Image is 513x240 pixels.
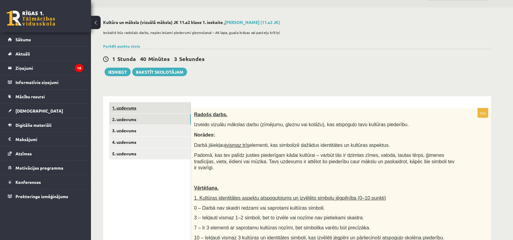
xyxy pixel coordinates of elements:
[194,112,227,117] span: Radošs darbs.
[15,75,83,89] legend: Informatīvie ziņojumi
[15,151,32,156] span: Atzīmes
[109,125,191,136] a: 3. uzdevums
[179,55,205,62] span: Sekundes
[194,143,390,148] span: Darbā jāiekļauj elementi, kas simbolizē dažādus identitātes un kultūras aspektus.
[194,205,325,211] span: 0 – Darbā nav skaidri redzami vai saprotami kultūras simboli.
[194,153,454,170] span: Padomā, kas tev palīdz justies piederīgam kādai kultūrai – varbūt tās ir dzimtas zīmes, valoda, t...
[194,132,215,137] span: Norādes:
[15,94,45,99] span: Mācību resursi
[174,55,177,62] span: 3
[6,6,287,12] body: Bagātinātā teksta redaktors, wiswyg-editor-user-answer-47433957340000
[8,161,83,175] a: Motivācijas programma
[8,104,83,118] a: [DEMOGRAPHIC_DATA]
[15,108,63,113] span: [DEMOGRAPHIC_DATA]
[132,68,187,76] a: Rakstīt skolotājam
[8,147,83,161] a: Atzīmes
[194,225,370,230] span: 7 – Ir 3 elementi ar saprotamu kultūras nozīmi, bet simbolika varētu būt precīzāka.
[8,189,83,203] a: Proktoringa izmēģinājums
[148,55,170,62] span: Minūtes
[478,108,488,118] p: 40p
[7,11,55,26] a: Rīgas 1. Tālmācības vidusskola
[112,55,115,62] span: 1
[15,179,41,185] span: Konferences
[225,19,280,25] a: [PERSON_NAME] (11.a2 JK)
[75,64,83,72] i: 18
[194,195,386,201] span: 1. Kultūras identitātes aspektu atspoguļojums un izvēlēto simbolu jēgpilnība (0–10 punkti)
[8,61,83,75] a: Ziņojumi18
[109,148,191,159] a: 5. uzdevums
[117,55,136,62] span: Stunda
[226,143,249,148] u: vismaz trīs
[15,122,52,128] span: Digitālie materiāli
[194,185,219,191] span: Vērtēšana.
[15,194,68,199] span: Proktoringa izmēģinājums
[15,165,63,171] span: Motivācijas programma
[8,32,83,46] a: Sākums
[103,20,491,25] h2: Kultūra un māksla (vizuālā māksla) JK 11.a2 klase 1. ieskaite ,
[194,215,364,220] span: 3 – Iekļauti vismaz 1–2 simboli, bet to izvēle vai nozīme nav pietiekami skaidra.
[103,44,140,49] a: Parādīt punktu skalu
[15,132,83,146] legend: Maksājumi
[109,102,191,113] a: 1. uzdevums
[140,55,146,62] span: 40
[105,68,131,76] button: Iesniegt
[8,90,83,103] a: Mācību resursi
[103,30,488,35] p: Ieskaitē būs radošais darbs, nepieciešami piederumi gleznošanai – A4 lapa, guaša krāsas vai paste...
[8,175,83,189] a: Konferences
[15,37,31,42] span: Sākums
[194,122,409,127] span: Izveido vizuālu mākslas darbu (zīmējumu, gleznu vai kolāžu), kas atspoguļo tavu kultūras piederību.
[8,132,83,146] a: Maksājumi
[15,61,83,75] legend: Ziņojumi
[15,51,30,56] span: Aktuāli
[109,137,191,148] a: 4. uzdevums
[8,47,83,61] a: Aktuāli
[8,118,83,132] a: Digitālie materiāli
[109,114,191,125] a: 2. uzdevums
[8,75,83,89] a: Informatīvie ziņojumi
